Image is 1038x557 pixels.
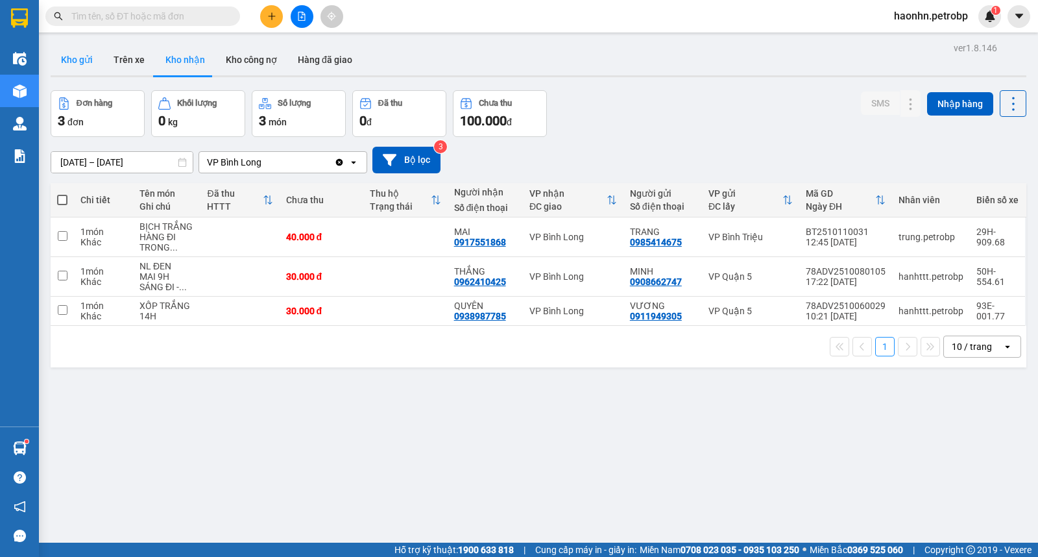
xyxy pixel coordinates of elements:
div: Chưa thu [479,99,512,108]
span: 0 [359,113,367,129]
span: aim [327,12,336,21]
svg: open [1002,341,1013,352]
div: TRANG [630,227,695,237]
button: file-add [291,5,313,28]
strong: 0708 023 035 - 0935 103 250 [681,545,799,555]
svg: Clear value [334,157,344,167]
div: Khác [80,311,127,321]
img: icon-new-feature [984,10,996,22]
div: 78ADV2510080105 [806,266,886,277]
div: 30.000 đ [286,306,357,316]
img: logo-vxr [11,8,28,28]
span: plus [267,12,276,21]
th: Toggle SortBy [363,183,448,217]
span: 0 [158,113,165,129]
div: 0962410425 [454,277,506,287]
sup: 1 [25,439,29,443]
span: file-add [297,12,306,21]
span: đ [367,117,372,127]
div: VP Bình Long [207,156,261,169]
div: 0911949305 [630,311,682,321]
span: 3 [259,113,266,129]
div: 0938987785 [454,311,506,321]
span: copyright [966,545,975,554]
span: Hỗ trợ kỹ thuật: [394,543,514,557]
div: BT2510110031 [806,227,886,237]
div: VP Bình Long [529,232,617,242]
div: [PERSON_NAME] [101,42,205,58]
div: 0985414675 [630,237,682,247]
div: NL ĐEN [139,261,194,271]
button: SMS [861,92,900,115]
div: Người gửi [630,188,695,199]
img: solution-icon [13,149,27,163]
span: ... [179,282,187,292]
div: 29H-909.68 [976,227,1019,247]
img: warehouse-icon [13,117,27,130]
div: 78ADV2510060029 [806,301,886,311]
div: MINH [630,266,695,277]
span: 100.000 [460,113,507,129]
span: đ [507,117,512,127]
div: 50H-554.61 [976,266,1019,287]
div: VP Bình Long [529,306,617,316]
div: tính [11,42,92,58]
button: 1 [875,337,895,356]
span: haonhn.petrobp [884,8,978,24]
img: warehouse-icon [13,52,27,66]
div: 30.000 đ [286,271,357,282]
div: VƯƠNG [630,301,695,311]
svg: open [348,157,359,167]
span: 3 [58,113,65,129]
div: VP Bình Long [529,271,617,282]
div: 10:21 [DATE] [806,311,886,321]
button: Đơn hàng3đơn [51,90,145,137]
div: VP nhận [529,188,607,199]
span: Gửi: [11,12,31,26]
div: Khác [80,277,127,287]
button: caret-down [1008,5,1030,28]
span: Miền Nam [640,543,799,557]
div: 1 món [80,266,127,277]
div: XỐP TRẮNG [139,301,194,311]
div: Trạng thái [370,201,431,212]
span: message [14,530,26,542]
button: Số lượng3món [252,90,346,137]
input: Tìm tên, số ĐT hoặc mã đơn [71,9,224,23]
span: món [269,117,287,127]
span: | [913,543,915,557]
div: VP Bình Long [11,11,92,42]
div: trung.petrobp [899,232,963,242]
div: 1 món [80,301,127,311]
div: Chưa thu [286,195,357,205]
button: Bộ lọc [372,147,441,173]
div: HTTT [207,201,262,212]
div: MAI [454,227,516,237]
div: Tên món [139,188,194,199]
div: VP Quận 5 [708,306,793,316]
span: | [524,543,525,557]
sup: 3 [434,140,447,153]
div: Đã thu [378,99,402,108]
div: Đã thu [207,188,262,199]
div: 17:22 [DATE] [806,277,886,287]
span: Miền Bắc [810,543,903,557]
div: 93E-001.77 [976,301,1019,321]
button: Kho nhận [155,44,215,75]
div: Người nhận [454,187,516,197]
button: Đã thu0đ [352,90,446,137]
div: Khối lượng [177,99,217,108]
div: Ghi chú [139,201,194,212]
th: Toggle SortBy [799,183,892,217]
div: BỊCH TRẮNG [139,221,194,232]
div: Số lượng [278,99,311,108]
div: Nhân viên [899,195,963,205]
input: Select a date range. [51,152,193,173]
input: Selected VP Bình Long. [263,156,264,169]
button: Hàng đã giao [287,44,363,75]
div: Số điện thoại [630,201,695,212]
span: đơn [67,117,84,127]
div: Biển số xe [976,195,1019,205]
button: Kho gửi [51,44,103,75]
div: 1 món [80,227,127,237]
